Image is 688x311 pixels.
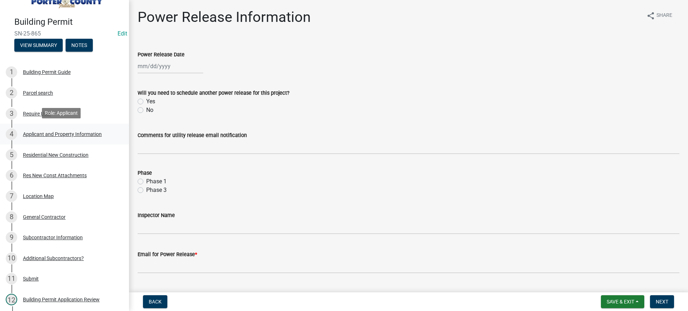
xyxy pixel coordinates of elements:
[6,149,17,161] div: 5
[14,17,123,27] h4: Building Permit
[6,294,17,305] div: 12
[143,295,167,308] button: Back
[23,70,71,75] div: Building Permit Guide
[607,299,634,305] span: Save & Exit
[23,194,54,199] div: Location Map
[146,97,155,106] label: Yes
[6,211,17,223] div: 8
[66,43,93,48] wm-modal-confirm: Notes
[6,273,17,284] div: 11
[601,295,644,308] button: Save & Exit
[14,39,63,52] button: View Summary
[118,30,127,37] a: Edit
[138,59,203,74] input: mm/dd/yyyy
[14,43,63,48] wm-modal-confirm: Summary
[138,91,290,96] label: Will you need to schedule another power release for this project?
[646,11,655,20] i: share
[138,171,152,176] label: Phase
[23,215,66,220] div: General Contractor
[6,108,17,119] div: 3
[6,66,17,78] div: 1
[23,152,89,157] div: Residential New Construction
[138,133,247,138] label: Comments for utility release email notification
[23,90,53,95] div: Parcel search
[23,256,84,261] div: Additional Subcontractors?
[23,173,87,178] div: Res New Const Attachments
[146,177,167,186] label: Phase 1
[23,276,39,281] div: Submit
[23,235,83,240] div: Subcontractor Information
[6,170,17,181] div: 6
[149,299,162,305] span: Back
[146,186,167,194] label: Phase 3
[6,190,17,202] div: 7
[138,52,185,57] label: Power Release Date
[656,11,672,20] span: Share
[6,232,17,243] div: 9
[138,252,197,257] label: Email for Power Release
[650,295,674,308] button: Next
[6,87,17,99] div: 2
[6,253,17,264] div: 10
[118,30,127,37] wm-modal-confirm: Edit Application Number
[14,30,115,37] span: SN-25-865
[656,299,668,305] span: Next
[146,106,153,114] label: No
[641,9,678,23] button: shareShare
[6,128,17,140] div: 4
[23,297,100,302] div: Building Permit Application Review
[66,39,93,52] button: Notes
[23,111,51,116] div: Require User
[138,9,311,26] h1: Power Release Information
[138,213,175,218] label: Inspector Name
[42,108,81,118] div: Role: Applicant
[23,132,102,137] div: Applicant and Property Information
